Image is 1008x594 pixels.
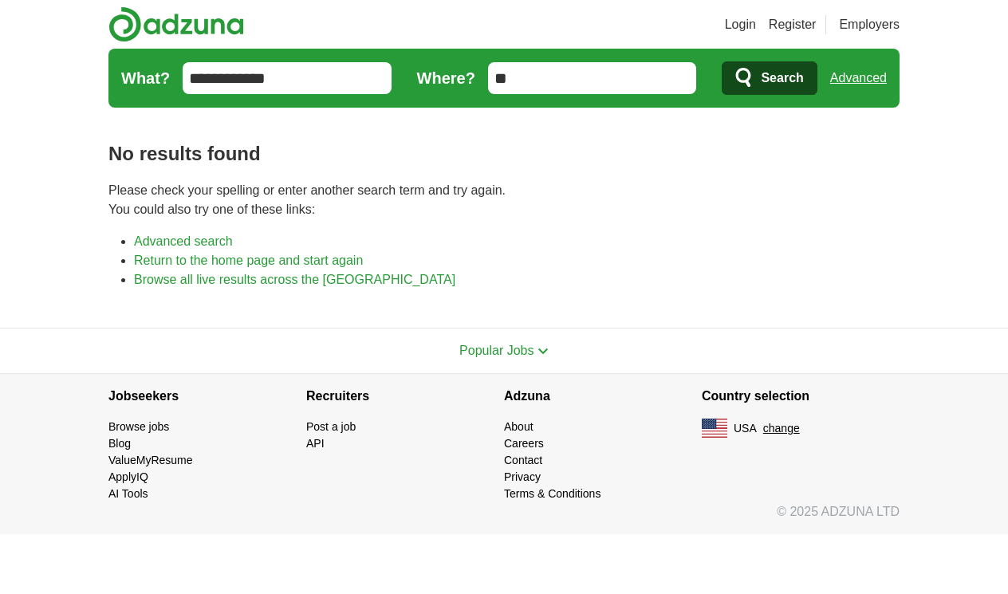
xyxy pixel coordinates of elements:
a: Browse all live results across the [GEOGRAPHIC_DATA] [134,273,455,286]
a: About [504,420,534,433]
span: Search [761,62,803,94]
a: AI Tools [108,487,148,500]
a: Register [769,15,817,34]
span: Popular Jobs [459,344,534,357]
h1: No results found [108,140,900,168]
button: change [763,420,800,437]
h4: Country selection [702,374,900,419]
a: Careers [504,437,544,450]
a: ValueMyResume [108,454,193,466]
button: Search [722,61,817,95]
label: Where? [417,66,475,90]
a: Advanced [830,62,887,94]
a: Terms & Conditions [504,487,600,500]
div: © 2025 ADZUNA LTD [96,502,912,534]
a: Login [725,15,756,34]
a: Return to the home page and start again [134,254,363,267]
p: Please check your spelling or enter another search term and try again. You could also try one of ... [108,181,900,219]
a: API [306,437,325,450]
a: Advanced search [134,234,233,248]
img: Adzuna logo [108,6,244,42]
a: Privacy [504,470,541,483]
img: US flag [702,419,727,438]
a: Post a job [306,420,356,433]
label: What? [121,66,170,90]
a: Employers [839,15,900,34]
a: Browse jobs [108,420,169,433]
a: Blog [108,437,131,450]
span: USA [734,420,757,437]
a: ApplyIQ [108,470,148,483]
img: toggle icon [537,348,549,355]
a: Contact [504,454,542,466]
